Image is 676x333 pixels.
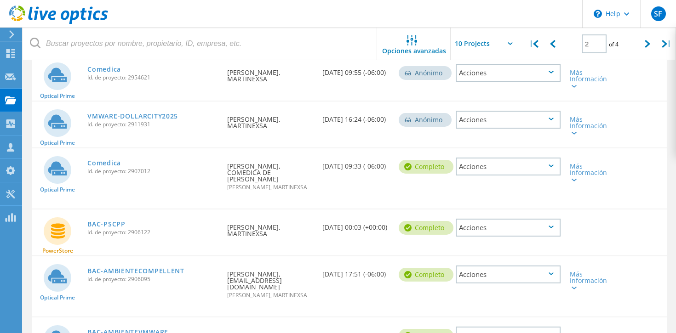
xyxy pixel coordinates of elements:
[399,221,453,235] div: completo
[87,66,121,73] a: Comedica
[399,113,452,127] div: Anónimo
[87,268,184,274] a: BAC-AMBIENTECOMPELLENT
[223,55,318,91] div: [PERSON_NAME], MARTINEXSA
[657,28,676,60] div: |
[87,277,218,282] span: Id. de proyecto: 2906095
[524,28,543,60] div: |
[594,10,602,18] svg: \n
[456,64,561,82] div: Acciones
[570,271,611,290] div: Más Información
[223,256,318,307] div: [PERSON_NAME], [EMAIL_ADDRESS][DOMAIN_NAME]
[318,55,394,85] div: [DATE] 09:55 (-06:00)
[40,187,75,192] span: Optical Prime
[609,40,619,48] span: of 4
[318,102,394,132] div: [DATE] 16:24 (-06:00)
[318,148,394,179] div: [DATE] 09:33 (-06:00)
[456,158,561,175] div: Acciones
[399,66,452,80] div: Anónimo
[23,28,378,60] input: Buscar proyectos por nombre, propietario, ID, empresa, etc.
[87,230,218,235] span: Id. de proyecto: 2906122
[227,293,313,298] span: [PERSON_NAME], MARTINEXSA
[87,113,178,119] a: VMWARE-DOLLARCITY2025
[40,140,75,146] span: Optical Prime
[399,268,453,282] div: completo
[9,19,108,26] a: Live Optics Dashboard
[40,93,75,99] span: Optical Prime
[399,160,453,174] div: completo
[87,221,125,227] a: BAC-PSCPP
[318,209,394,240] div: [DATE] 00:03 (+00:00)
[223,209,318,246] div: [PERSON_NAME], MARTINEXSA
[318,256,394,287] div: [DATE] 17:51 (-06:00)
[570,69,611,89] div: Más Información
[654,10,662,17] span: SF
[87,160,121,166] a: Comedica
[87,122,218,127] span: Id. de proyecto: 2911931
[42,248,73,254] span: PowerStore
[223,148,318,199] div: [PERSON_NAME], COMEDICA DE [PERSON_NAME]
[382,48,446,54] span: Opciones avanzadas
[40,295,75,300] span: Optical Prime
[570,163,611,182] div: Más Información
[87,75,218,80] span: Id. de proyecto: 2954621
[227,185,313,190] span: [PERSON_NAME], MARTINEXSA
[456,219,561,237] div: Acciones
[456,265,561,283] div: Acciones
[570,116,611,135] div: Más Información
[223,102,318,138] div: [PERSON_NAME], MARTINEXSA
[87,169,218,174] span: Id. de proyecto: 2907012
[456,111,561,129] div: Acciones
